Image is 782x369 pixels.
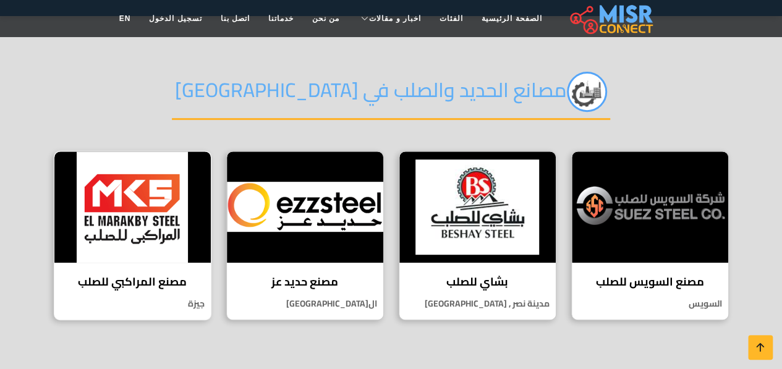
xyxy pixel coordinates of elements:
[430,7,472,30] a: الفئات
[110,7,140,30] a: EN
[236,275,374,289] h4: مصنع حديد عز
[567,72,607,112] img: N7kGiWAYb9CzL56hk1W4.png
[211,7,259,30] a: اتصل بنا
[227,297,383,310] p: ال[GEOGRAPHIC_DATA]
[227,151,383,263] img: مصنع حديد عز
[140,7,211,30] a: تسجيل الدخول
[570,3,653,34] img: main.misr_connect
[303,7,349,30] a: من نحن
[259,7,303,30] a: خدماتنا
[472,7,551,30] a: الصفحة الرئيسية
[564,151,736,321] a: مصنع السويس للصلب مصنع السويس للصلب السويس
[64,275,202,289] h4: مصنع المراكبي للصلب
[219,151,391,321] a: مصنع حديد عز مصنع حديد عز ال[GEOGRAPHIC_DATA]
[369,13,421,24] span: اخبار و مقالات
[399,297,556,310] p: مدينة نصر , [GEOGRAPHIC_DATA]
[581,275,719,289] h4: مصنع السويس للصلب
[54,151,211,263] img: مصنع المراكبي للصلب
[46,151,219,321] a: مصنع المراكبي للصلب مصنع المراكبي للصلب جيزة
[399,151,556,263] img: بشاي للصلب
[172,72,610,120] h2: مصانع الحديد والصلب في [GEOGRAPHIC_DATA]
[391,151,564,321] a: بشاي للصلب بشاي للصلب مدينة نصر , [GEOGRAPHIC_DATA]
[54,297,211,310] p: جيزة
[572,151,728,263] img: مصنع السويس للصلب
[409,275,546,289] h4: بشاي للصلب
[572,297,728,310] p: السويس
[349,7,430,30] a: اخبار و مقالات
